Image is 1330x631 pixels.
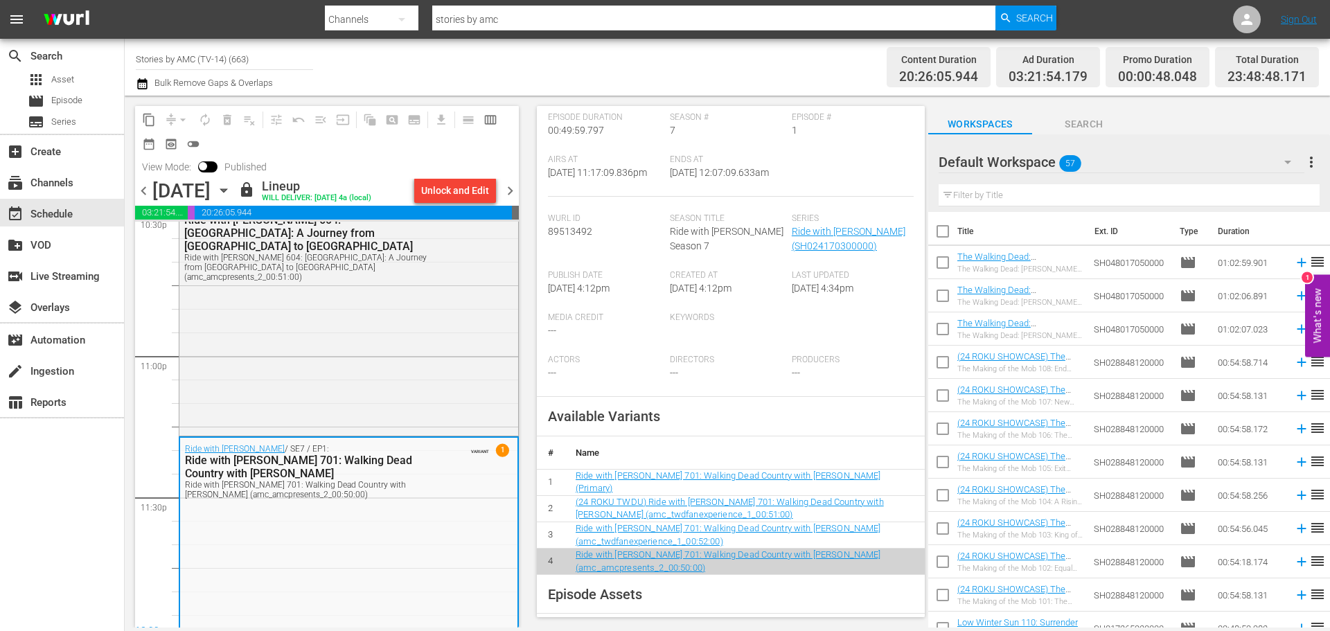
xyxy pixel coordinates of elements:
[548,325,556,336] span: ---
[7,48,24,64] span: Search
[548,586,642,603] span: Episode Assets
[1309,519,1326,536] span: reorder
[548,270,663,281] span: Publish Date
[792,112,907,123] span: Episode #
[238,181,255,198] span: lock
[186,137,200,151] span: toggle_off
[1294,355,1309,370] svg: Add to Schedule
[792,283,853,294] span: [DATE] 4:34pm
[792,213,907,224] span: Series
[957,564,1083,573] div: The Making of the Mob 102: Equal Opportunity Gangster
[1088,312,1174,346] td: SH048017050000
[7,237,24,254] span: VOD
[152,78,273,88] span: Bulk Remove Gaps & Overlaps
[670,283,731,294] span: [DATE] 4:12pm
[1294,288,1309,303] svg: Add to Schedule
[1309,386,1326,403] span: reorder
[670,125,675,136] span: 7
[957,285,1083,305] a: The Walking Dead: [PERSON_NAME] 301: Episode 1
[957,318,1083,339] a: The Walking Dead: [PERSON_NAME] 301: Episode 1
[670,355,785,366] span: Directors
[957,351,1082,403] a: (24 ROKU SHOWCASE) The Making of the Mob 108: End Game ((24 ROKU SHOWCASE) The Making of the Mob ...
[957,551,1081,623] a: (24 ROKU SHOWCASE) The Making of the Mob 102: Equal Opportunity Gangster ((24 ROKU SHOWCASE) The ...
[576,523,880,546] a: Ride with [PERSON_NAME] 701: Walking Dead Country with [PERSON_NAME] (amc_twdfanexperience_1_00:5...
[1294,421,1309,436] svg: Add to Schedule
[995,6,1056,30] button: Search
[1294,454,1309,470] svg: Add to Schedule
[164,137,178,151] span: preview_outlined
[287,109,310,131] span: Revert to Primary Episode
[548,213,663,224] span: Wurl Id
[160,109,194,131] span: Remove Gaps & Overlaps
[1212,578,1288,612] td: 00:54:58.131
[1209,212,1293,251] th: Duration
[792,270,907,281] span: Last Updated
[899,69,978,85] span: 20:26:05.944
[537,469,565,495] td: 1
[957,617,1078,628] a: Low Winter Sun 110: Surrender
[218,161,274,172] span: Published
[1309,420,1326,436] span: reorder
[1088,479,1174,512] td: SH028848120000
[957,212,1087,251] th: Title
[238,109,260,131] span: Clear Lineup
[1059,149,1081,178] span: 57
[670,167,769,178] span: [DATE] 12:07:09.633am
[7,143,24,160] span: Create
[1294,554,1309,569] svg: Add to Schedule
[792,355,907,366] span: Producers
[142,137,156,151] span: date_range_outlined
[1088,578,1174,612] td: SH028848120000
[7,363,24,380] span: Ingestion
[1294,587,1309,603] svg: Add to Schedule
[185,444,445,499] div: / SE7 / EP1:
[548,408,660,425] span: Available Variants
[1302,272,1313,283] div: 1
[135,182,152,199] span: chevron_left
[195,206,512,220] span: 20:26:05.944
[1212,412,1288,445] td: 00:54:58.172
[1294,388,1309,403] svg: Add to Schedule
[1212,312,1288,346] td: 01:02:07.023
[1180,387,1196,404] span: Episode
[421,178,489,203] div: Unlock and Edit
[576,549,880,573] a: Ride with [PERSON_NAME] 701: Walking Dead Country with [PERSON_NAME] (amc_amcpresents_2_00:50:00)
[452,106,479,133] span: Day Calendar View
[1032,116,1136,133] span: Search
[185,480,445,499] div: Ride with [PERSON_NAME] 701: Walking Dead Country with [PERSON_NAME] (amc_amcpresents_2_00:50:00)
[548,283,610,294] span: [DATE] 4:12pm
[138,109,160,131] span: Copy Lineup
[957,497,1083,506] div: The Making of the Mob 104: A Rising Threat
[188,206,195,220] span: 00:00:48.048
[1009,50,1088,69] div: Ad Duration
[471,443,489,454] span: VARIANT
[1303,154,1320,170] span: more_vert
[1180,587,1196,603] span: Episode
[957,418,1080,480] a: (24 ROKU SHOWCASE) The Making of the Mob 106: The Mob At War ((24 ROKU SHOWCASE) The Making of th...
[512,206,519,220] span: 00:11:11.829
[425,106,452,133] span: Download as CSV
[1180,520,1196,537] span: Episode
[1180,553,1196,570] span: Episode
[1281,14,1317,25] a: Sign Out
[548,112,663,123] span: Episode Duration
[28,71,44,88] span: Asset
[7,332,24,348] span: Automation
[7,299,24,316] span: Overlays
[957,384,1080,447] a: (24 ROKU SHOWCASE) The Making of the Mob 107: New Frontiers ((24 ROKU SHOWCASE) The Making of the...
[1212,379,1288,412] td: 00:54:58.131
[1088,512,1174,545] td: SH028848120000
[957,265,1083,274] div: The Walking Dead: [PERSON_NAME] 301: Episode 1
[1088,346,1174,379] td: SH028848120000
[957,464,1083,473] div: The Making of the Mob 105: Exit Strategy
[957,597,1083,606] div: The Making of the Mob 101: The Education of [PERSON_NAME]
[1212,279,1288,312] td: 01:02:06.891
[1303,145,1320,179] button: more_vert
[160,133,182,155] span: View Backup
[1309,586,1326,603] span: reorder
[537,522,565,548] td: 3
[135,161,198,172] span: View Mode:
[957,331,1083,340] div: The Walking Dead: [PERSON_NAME] 301: Episode 1
[1309,553,1326,569] span: reorder
[939,143,1304,181] div: Default Workspace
